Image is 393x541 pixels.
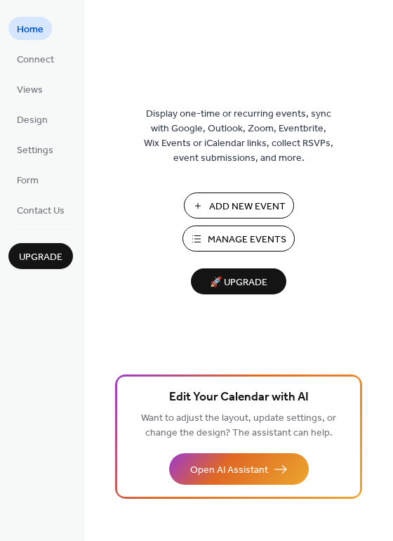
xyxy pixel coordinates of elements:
[8,77,51,100] a: Views
[17,22,44,37] span: Home
[191,268,286,294] button: 🚀 Upgrade
[8,243,73,269] button: Upgrade
[17,143,53,158] span: Settings
[17,174,39,188] span: Form
[182,226,295,252] button: Manage Events
[209,200,286,214] span: Add New Event
[184,193,294,219] button: Add New Event
[17,53,54,67] span: Connect
[8,198,73,221] a: Contact Us
[199,273,278,292] span: 🚀 Upgrade
[144,107,333,166] span: Display one-time or recurring events, sync with Google, Outlook, Zoom, Eventbrite, Wix Events or ...
[17,83,43,98] span: Views
[208,233,286,247] span: Manage Events
[8,168,47,191] a: Form
[19,250,62,265] span: Upgrade
[190,463,268,478] span: Open AI Assistant
[169,453,309,485] button: Open AI Assistant
[8,107,56,131] a: Design
[141,409,336,443] span: Want to adjust the layout, update settings, or change the design? The assistant can help.
[169,388,309,408] span: Edit Your Calendar with AI
[8,138,62,161] a: Settings
[8,47,62,70] a: Connect
[17,204,65,219] span: Contact Us
[17,113,48,128] span: Design
[8,17,52,40] a: Home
